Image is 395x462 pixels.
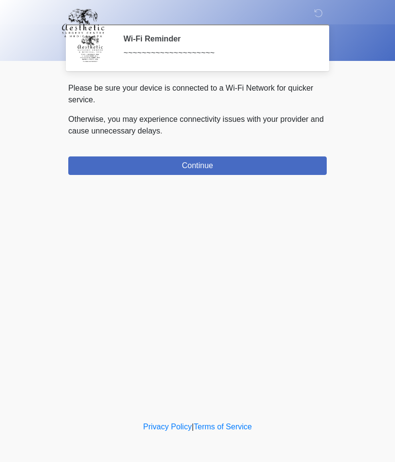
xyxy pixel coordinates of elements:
[194,423,252,431] a: Terms of Service
[123,47,312,59] div: ~~~~~~~~~~~~~~~~~~~~
[68,156,327,175] button: Continue
[68,114,327,137] p: Otherwise, you may experience connectivity issues with your provider and cause unnecessary delays
[143,423,192,431] a: Privacy Policy
[192,423,194,431] a: |
[160,127,162,135] span: .
[76,34,105,63] img: Agent Avatar
[68,82,327,106] p: Please be sure your device is connected to a Wi-Fi Network for quicker service.
[59,7,108,38] img: Aesthetic Surgery Centre, PLLC Logo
